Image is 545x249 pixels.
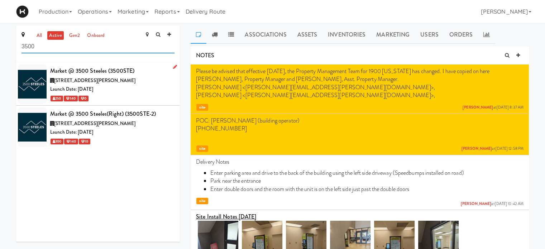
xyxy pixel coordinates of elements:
[463,105,524,110] span: at [DATE] 8:37 AM
[16,5,29,18] img: Micromart
[16,106,180,148] li: Market @ 3500 Steeles(Right) (3500STE-2)[STREET_ADDRESS][PERSON_NAME]Launch Date: [DATE] 300 140 10
[462,146,492,151] a: [PERSON_NAME]
[196,104,208,111] span: site
[292,26,323,44] a: Assets
[322,26,371,44] a: Inventories
[196,51,215,59] span: NOTES
[210,177,524,185] li: Park near the entrance
[35,31,44,40] a: all
[51,96,63,101] span: 250
[196,145,208,152] span: site
[415,26,444,44] a: Users
[51,139,63,144] span: 300
[78,96,89,101] span: 0
[196,83,524,91] p: [PERSON_NAME] <[PERSON_NAME][EMAIL_ADDRESS][PERSON_NAME][DOMAIN_NAME]>,
[239,26,292,44] a: Associations
[85,31,106,40] a: onboard
[196,198,208,205] span: site
[210,185,524,193] li: Enter double doors and the room with the unit is on the left side just past the double doors
[47,31,64,40] a: active
[196,67,489,83] span: Please be advised that effective [DATE], the Property Management Team for 1900 [US_STATE] has cha...
[444,26,478,44] a: Orders
[196,212,257,221] u: Site Install Notes [DATE]
[196,125,524,133] p: [PHONE_NUMBER]
[50,66,175,76] div: Market @ 3500 Steeles (3500STE)
[67,31,82,40] a: gen2
[54,120,135,127] span: [STREET_ADDRESS][PERSON_NAME]
[79,139,90,144] span: 10
[64,96,77,101] span: 140
[50,109,175,119] div: Market @ 3500 Steeles(Right) (3500STE-2)
[210,169,524,177] li: Enter parking area and drive to the back of the building using the left side driveway (Speedbumps...
[461,201,524,207] span: at [DATE] 10:42 AM
[16,63,180,106] li: Market @ 3500 Steeles (3500STE)[STREET_ADDRESS][PERSON_NAME]Launch Date: [DATE] 250 140 0
[461,201,491,206] a: [PERSON_NAME]
[54,77,135,84] span: [STREET_ADDRESS][PERSON_NAME]
[21,40,175,53] input: Search site
[64,139,78,144] span: 140
[462,146,524,152] span: at [DATE] 12:58 PM
[371,26,415,44] a: Marketing
[50,128,175,137] div: Launch Date: [DATE]
[196,117,524,125] p: POC: [PERSON_NAME] (building operator)
[196,91,524,99] p: [PERSON_NAME] <[PERSON_NAME][EMAIL_ADDRESS][PERSON_NAME][DOMAIN_NAME]>,
[50,85,175,94] div: Launch Date: [DATE]
[196,158,524,166] p: Delivery Notes
[463,105,493,110] a: [PERSON_NAME]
